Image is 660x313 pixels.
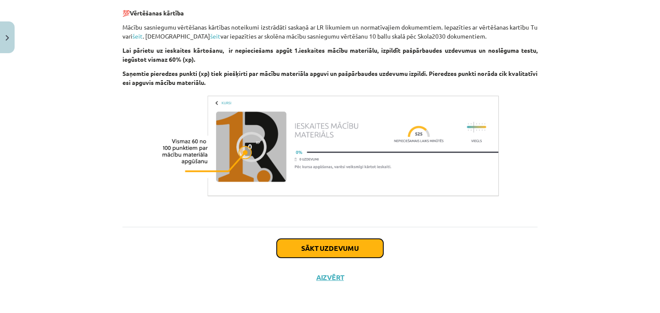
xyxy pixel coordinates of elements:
[122,9,538,18] p: 💯
[122,46,538,63] strong: Lai pārietu uz ieskaites kārtošanu, ir nepieciešams apgūt 1.ieskaites mācību materiālu, izpildīt ...
[210,32,220,40] a: šeit
[130,9,184,17] strong: Vērtēšanas kārtība
[277,239,383,258] button: Sākt uzdevumu
[132,32,143,40] a: šeit
[314,273,346,282] button: Aizvērt
[6,35,9,41] img: icon-close-lesson-0947bae3869378f0d4975bcd49f059093ad1ed9edebbc8119c70593378902aed.svg
[122,69,538,86] strong: Saņemtie pieredzes punkti (xp) tiek piešķirti par mācību materiāla apguvi un pašpārbaudes uzdevum...
[122,23,538,41] p: Mācību sasniegumu vērtēšanas kārtības noteikumi izstrādāti saskaņā ar LR likumiem un normatīvajie...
